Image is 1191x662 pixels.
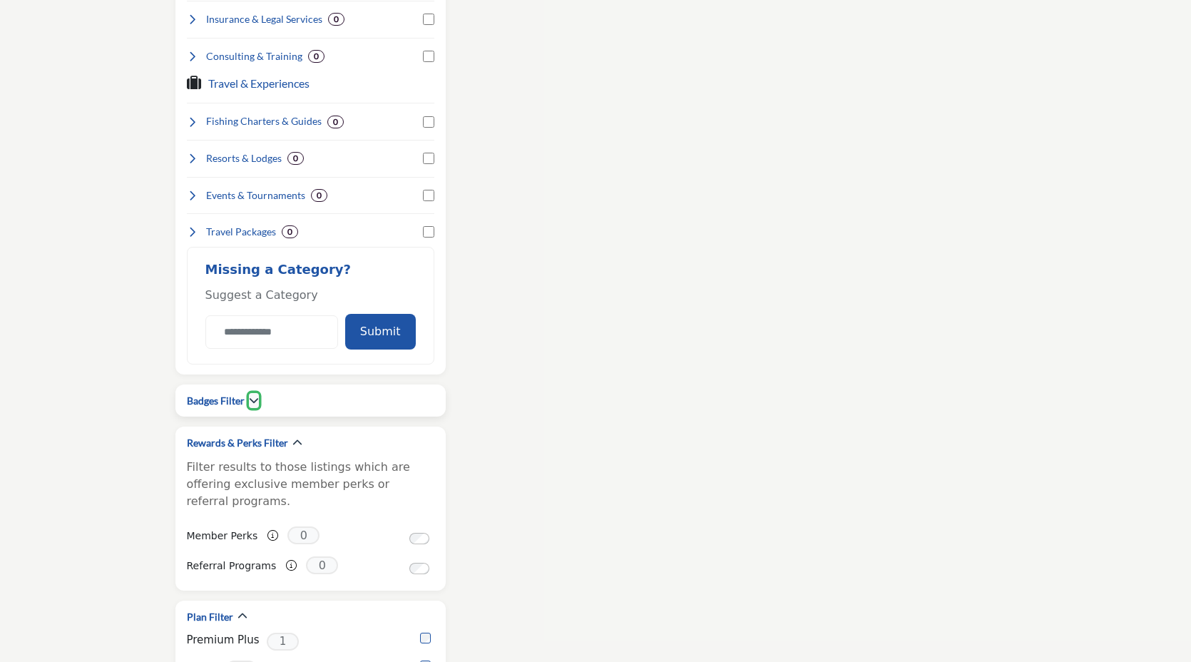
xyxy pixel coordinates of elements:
div: 0 Results For Resorts & Lodges [287,152,304,165]
span: 1 [267,633,299,651]
p: Filter results to those listings which are offering exclusive member perks or referral programs. [187,459,434,510]
b: 0 [334,14,339,24]
input: Category Name [205,315,338,349]
h4: Events & Tournaments: Competitive fishing and community events. [206,188,305,203]
div: 0 Results For Insurance & Legal Services [328,13,344,26]
span: Suggest a Category [205,288,318,302]
h4: Travel Packages: Adventure tours and group fishing travel. [206,225,276,239]
input: Select Insurance & Legal Services checkbox [423,14,434,25]
h2: Missing a Category? [205,262,416,287]
label: Member Perks [187,524,258,549]
h4: Resorts & Lodges: Fishing resorts, camps, and accommodations. [206,151,282,165]
label: Referral Programs [187,554,277,579]
input: Select Fishing Charters & Guides checkbox [423,116,434,128]
label: Premium Plus [187,632,260,648]
div: 0 Results For Events & Tournaments [311,189,327,202]
div: 0 Results For Consulting & Training [308,50,324,63]
h4: Insurance & Legal Services: Liability coverage and legal advisory. [206,12,322,26]
h4: Consulting & Training: Business, technical, and skills development services. [206,49,302,63]
b: 0 [287,227,292,237]
button: Submit [345,314,416,350]
input: Select Events & Tournaments checkbox [423,190,434,201]
b: 0 [333,117,338,127]
span: 0 [287,526,320,544]
div: 0 Results For Travel Packages [282,225,298,238]
input: Select Consulting & Training checkbox [423,51,434,62]
span: 0 [306,556,338,574]
input: Select Resorts & Lodges checkbox [423,153,434,164]
input: Switch to Referral Programs [409,563,429,574]
b: 0 [317,190,322,200]
input: Select Travel Packages checkbox [423,226,434,238]
h2: Plan Filter [187,610,233,624]
b: 0 [293,153,298,163]
button: Travel & Experiences [208,75,310,92]
input: Switch to Member Perks [409,533,429,544]
h2: Badges Filter [187,394,245,408]
input: select Premium Plus checkbox [420,633,431,643]
b: 0 [314,51,319,61]
h2: Rewards & Perks Filter [187,436,288,450]
h4: Fishing Charters & Guides: Guided freshwater and saltwater trips. [206,114,322,128]
div: 0 Results For Fishing Charters & Guides [327,116,344,128]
